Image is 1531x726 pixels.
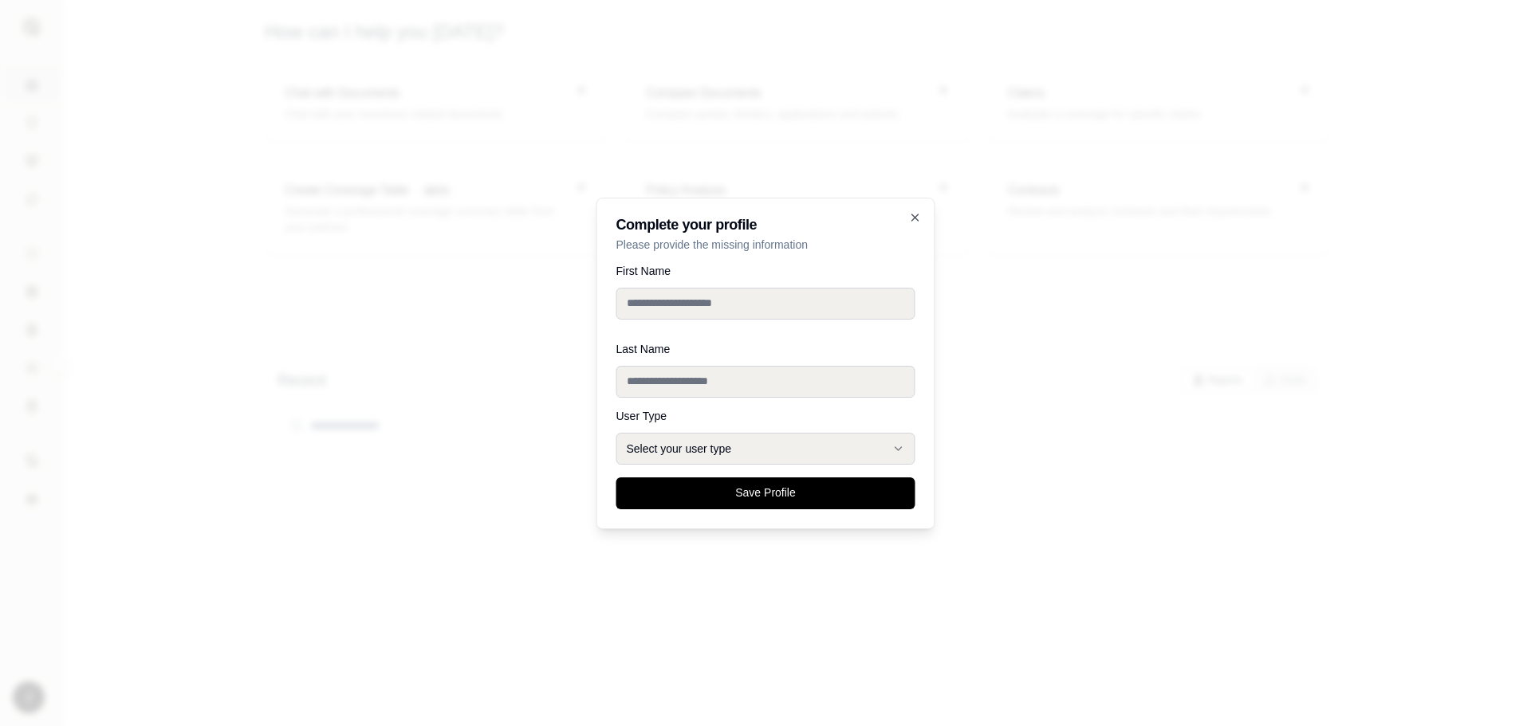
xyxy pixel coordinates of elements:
[616,410,915,422] label: User Type
[616,477,915,509] button: Save Profile
[616,343,915,355] label: Last Name
[616,218,915,232] h2: Complete your profile
[616,237,915,253] p: Please provide the missing information
[616,265,915,277] label: First Name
